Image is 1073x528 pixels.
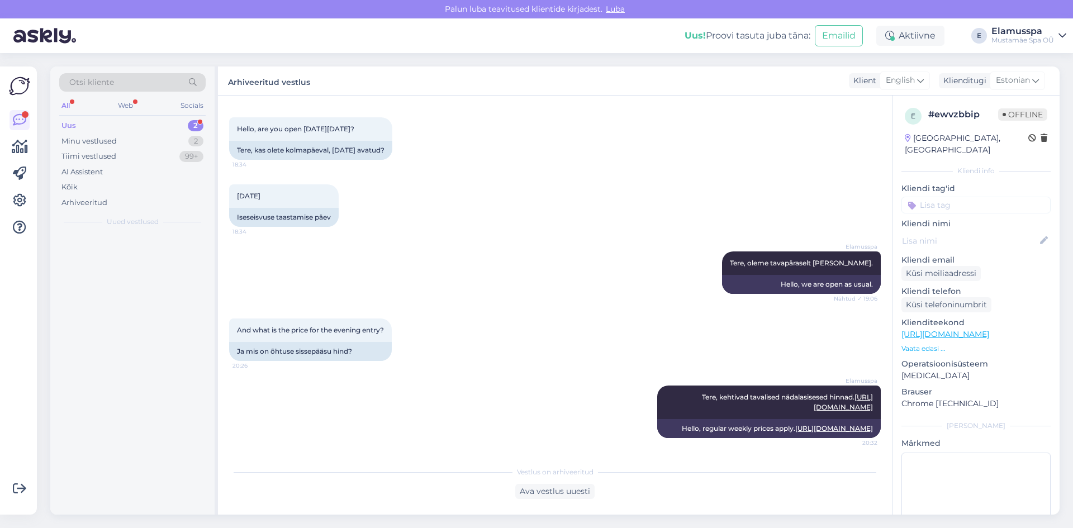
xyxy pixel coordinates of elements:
p: Kliendi tag'id [901,183,1051,194]
span: Estonian [996,74,1030,87]
span: 20:32 [835,439,877,447]
b: Uus! [685,30,706,41]
label: Arhiveeritud vestlus [228,73,310,88]
span: Luba [602,4,628,14]
span: Tere, kehtivad tavalised nädalasisesed hinnad. [702,393,873,411]
span: Nähtud ✓ 19:06 [834,294,877,303]
span: [DATE] [237,192,260,200]
span: Vestlus on arhiveeritud [517,467,594,477]
span: English [886,74,915,87]
p: Vaata edasi ... [901,344,1051,354]
div: 2 [188,136,203,147]
div: Küsi meiliaadressi [901,266,981,281]
p: Klienditeekond [901,317,1051,329]
div: Elamusspa [991,27,1054,36]
span: e [911,112,915,120]
a: ElamusspaMustamäe Spa OÜ [991,27,1066,45]
span: Otsi kliente [69,77,114,88]
span: Elamusspa [835,377,877,385]
input: Lisa tag [901,197,1051,213]
span: 20:26 [232,361,274,370]
div: 2 [188,120,203,131]
div: Kõik [61,182,78,193]
div: Socials [178,98,206,113]
img: Askly Logo [9,75,30,97]
p: Operatsioonisüsteem [901,358,1051,370]
span: 18:34 [232,160,274,169]
span: Tere, oleme tavapäraselt [PERSON_NAME]. [730,259,873,267]
div: Proovi tasuta juba täna: [685,29,810,42]
div: Hello, regular weekly prices apply. [657,419,881,438]
div: Hello, we are open as usual. [722,275,881,294]
div: AI Assistent [61,167,103,178]
span: And what is the price for the evening entry? [237,326,384,334]
span: 18:34 [232,227,274,236]
div: Tiimi vestlused [61,151,116,162]
a: [URL][DOMAIN_NAME] [795,424,873,432]
div: Klient [849,75,876,87]
p: Kliendi nimi [901,218,1051,230]
p: Kliendi telefon [901,286,1051,297]
p: Brauser [901,386,1051,398]
p: [MEDICAL_DATA] [901,370,1051,382]
div: # ewvzbbip [928,108,998,121]
div: Iseseisvuse taastamise päev [229,208,339,227]
div: Web [116,98,135,113]
div: [GEOGRAPHIC_DATA], [GEOGRAPHIC_DATA] [905,132,1028,156]
p: Chrome [TECHNICAL_ID] [901,398,1051,410]
p: Kliendi email [901,254,1051,266]
span: Uued vestlused [107,217,159,227]
div: Arhiveeritud [61,197,107,208]
div: Aktiivne [876,26,944,46]
span: Offline [998,108,1047,121]
input: Lisa nimi [902,235,1038,247]
div: Kliendi info [901,166,1051,176]
span: Elamusspa [835,242,877,251]
div: Uus [61,120,76,131]
span: Hello, are you open [DATE][DATE]? [237,125,354,133]
div: Küsi telefoninumbrit [901,297,991,312]
div: Mustamäe Spa OÜ [991,36,1054,45]
div: 99+ [179,151,203,162]
div: All [59,98,72,113]
div: Ava vestlus uuesti [515,484,595,499]
div: Klienditugi [939,75,986,87]
button: Emailid [815,25,863,46]
a: [URL][DOMAIN_NAME] [901,329,989,339]
div: E [971,28,987,44]
p: Märkmed [901,437,1051,449]
div: [PERSON_NAME] [901,421,1051,431]
div: Ja mis on õhtuse sissepääsu hind? [229,342,392,361]
div: Tere, kas olete kolmapäeval, [DATE] avatud? [229,141,392,160]
div: Minu vestlused [61,136,117,147]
